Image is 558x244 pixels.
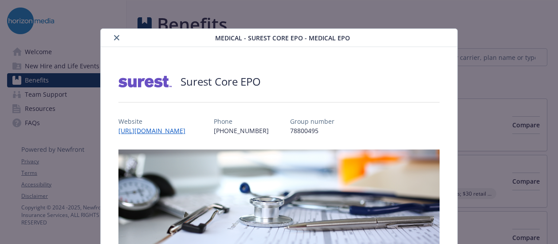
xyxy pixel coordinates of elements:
a: [URL][DOMAIN_NAME] [118,126,193,135]
p: Group number [290,117,334,126]
p: 78800495 [290,126,334,135]
p: [PHONE_NUMBER] [214,126,269,135]
h2: Surest Core EPO [181,74,261,89]
p: Website [118,117,193,126]
span: Medical - Surest Core EPO - Medical EPO [215,33,350,43]
p: Phone [214,117,269,126]
button: close [111,32,122,43]
img: Surest [118,68,172,95]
